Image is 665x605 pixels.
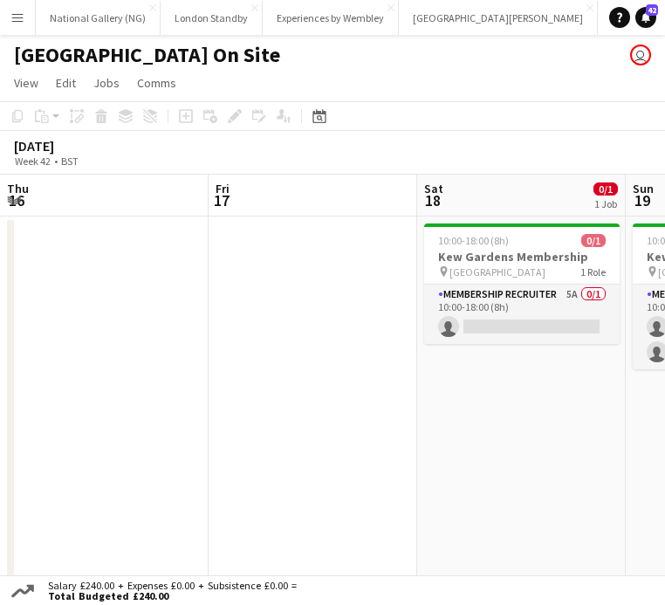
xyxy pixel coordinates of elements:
span: 17 [213,190,230,210]
a: View [7,72,45,94]
div: Salary £240.00 + Expenses £0.00 + Subsistence £0.00 = [38,581,300,602]
h1: [GEOGRAPHIC_DATA] On Site [14,42,280,68]
span: 42 [646,4,658,16]
app-user-avatar: Gus Gordon [630,45,651,65]
button: Experiences by Wembley [263,1,399,35]
app-job-card: 10:00-18:00 (8h)0/1Kew Gardens Membership [GEOGRAPHIC_DATA]1 RoleMembership Recruiter5A0/110:00-1... [424,223,620,344]
span: Edit [56,75,76,91]
span: Sat [424,181,443,196]
a: Jobs [86,72,127,94]
button: London Standby [161,1,263,35]
span: 0/1 [581,234,606,247]
span: Thu [7,181,29,196]
span: Jobs [93,75,120,91]
div: BST [61,155,79,168]
span: 18 [422,190,443,210]
span: Total Budgeted £240.00 [48,591,297,602]
span: Sun [633,181,654,196]
span: 10:00-18:00 (8h) [438,234,509,247]
div: 1 Job [594,197,617,210]
a: Edit [49,72,83,94]
div: [DATE] [14,137,119,155]
span: Week 42 [10,155,54,168]
span: Fri [216,181,230,196]
span: 1 Role [580,265,606,278]
span: 19 [630,190,654,210]
span: 0/1 [593,182,618,196]
a: Comms [130,72,183,94]
span: Comms [137,75,176,91]
app-card-role: Membership Recruiter5A0/110:00-18:00 (8h) [424,285,620,344]
button: National Gallery (NG) [36,1,161,35]
a: 42 [635,7,656,28]
span: View [14,75,38,91]
button: [GEOGRAPHIC_DATA][PERSON_NAME] [399,1,598,35]
span: 16 [4,190,29,210]
h3: Kew Gardens Membership [424,249,620,265]
span: [GEOGRAPHIC_DATA] [449,265,545,278]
